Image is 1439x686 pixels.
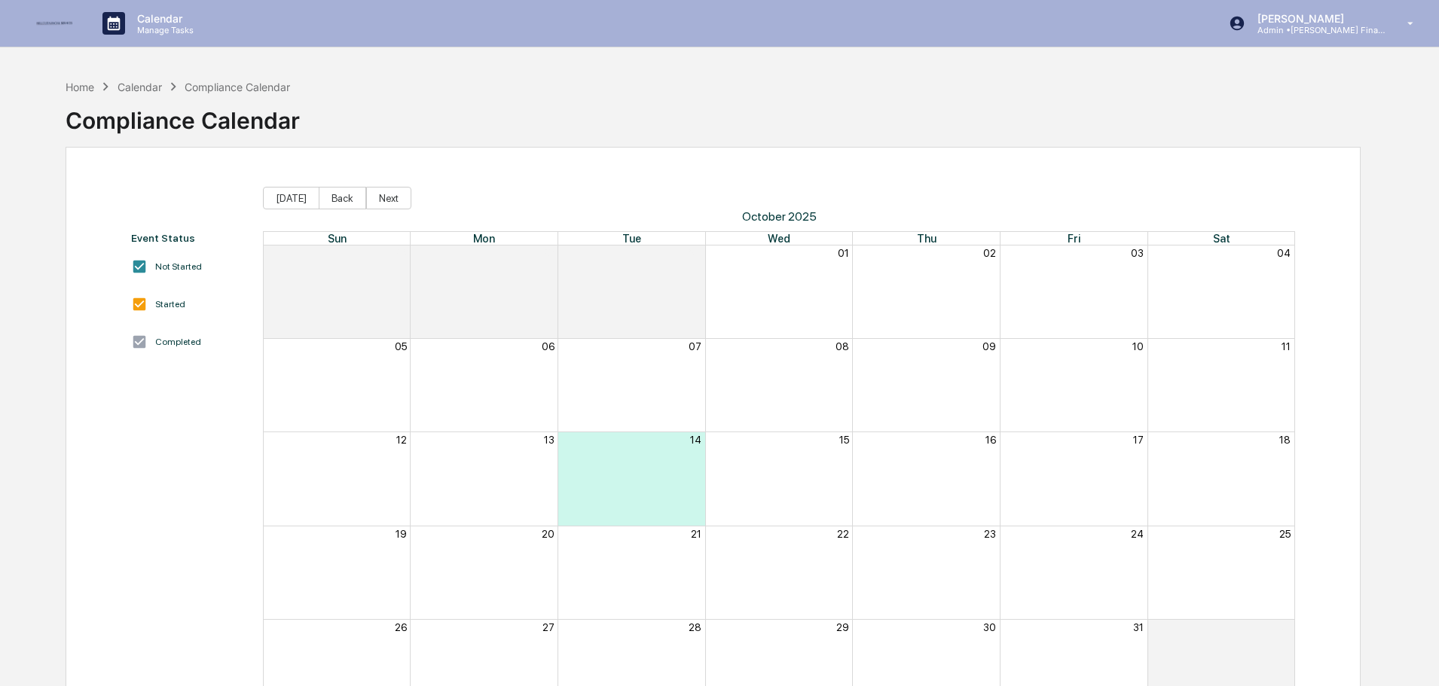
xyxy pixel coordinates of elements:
div: Not Started [155,261,202,272]
button: 31 [1133,621,1144,633]
button: 15 [839,434,849,446]
div: Started [155,299,185,309]
button: 18 [1279,434,1291,446]
button: [DATE] [263,187,319,209]
button: 23 [984,528,996,540]
span: Sun [328,232,347,245]
button: 26 [395,621,407,633]
p: Admin • [PERSON_NAME] Financial [1245,25,1386,35]
button: 14 [690,434,701,446]
button: 13 [544,434,555,446]
button: 09 [982,340,996,352]
span: Tue [622,232,641,245]
p: Calendar [125,12,201,25]
button: 07 [689,340,701,352]
button: 12 [396,434,407,446]
button: 01 [1279,621,1291,633]
span: Mon [473,232,495,245]
button: 30 [983,621,996,633]
button: 11 [1282,340,1291,352]
div: Compliance Calendar [185,81,290,93]
button: 16 [985,434,996,446]
button: 30 [689,247,701,259]
span: October 2025 [263,209,1296,224]
button: 17 [1133,434,1144,446]
button: 28 [394,247,407,259]
span: Fri [1068,232,1080,245]
button: 29 [542,247,555,259]
span: Sat [1213,232,1230,245]
button: 27 [542,621,555,633]
button: Back [319,187,366,209]
span: Thu [917,232,936,245]
div: Completed [155,337,201,347]
div: Home [66,81,94,93]
button: 02 [983,247,996,259]
button: 28 [689,621,701,633]
button: 22 [837,528,849,540]
div: Event Status [131,232,248,244]
button: 06 [542,340,555,352]
button: 25 [1279,528,1291,540]
div: Compliance Calendar [66,95,300,134]
button: 03 [1131,247,1144,259]
button: 20 [542,528,555,540]
button: 29 [836,621,849,633]
button: 01 [838,247,849,259]
button: Next [366,187,411,209]
img: logo [36,20,72,26]
p: Manage Tasks [125,25,201,35]
button: 21 [691,528,701,540]
button: 10 [1132,340,1144,352]
div: Calendar [118,81,162,93]
button: 05 [395,340,407,352]
p: [PERSON_NAME] [1245,12,1386,25]
span: Wed [768,232,790,245]
button: 04 [1277,247,1291,259]
button: 19 [396,528,407,540]
button: 24 [1131,528,1144,540]
button: 08 [836,340,849,352]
